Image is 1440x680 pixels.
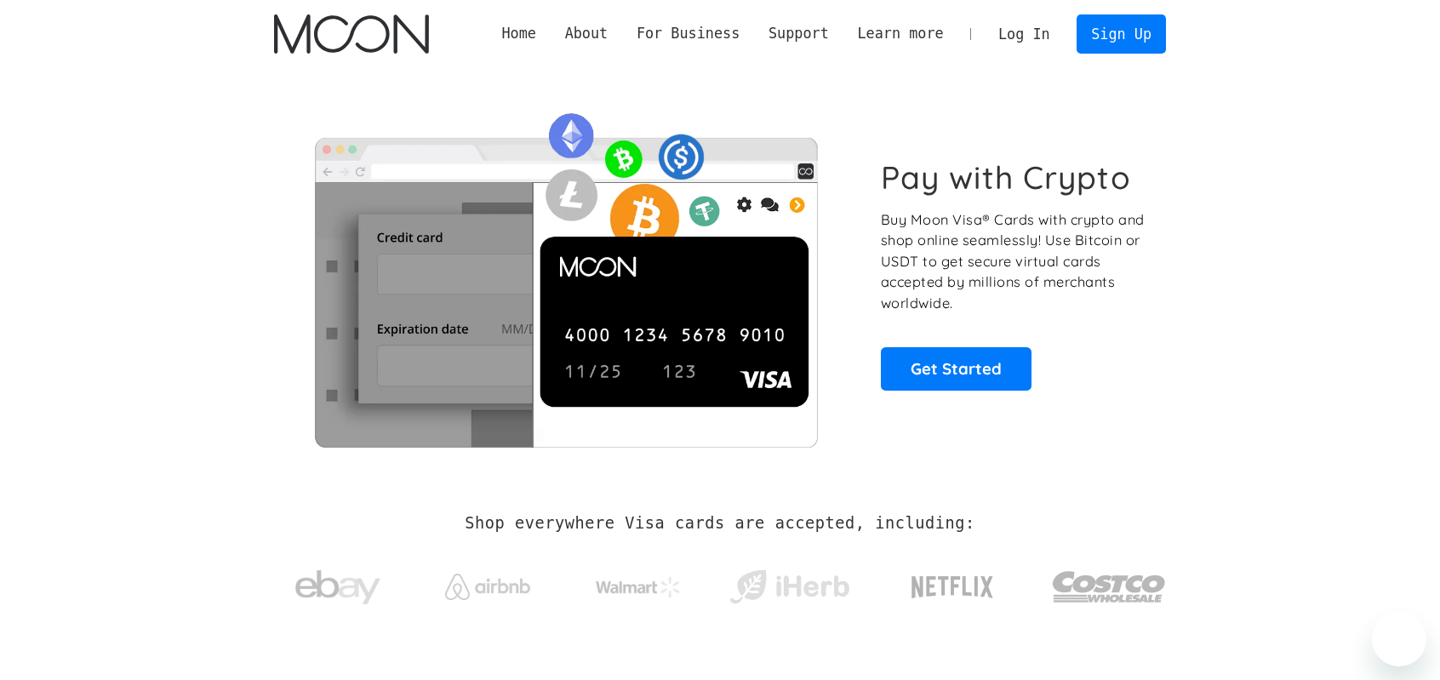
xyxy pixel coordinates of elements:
img: Costco [1052,555,1166,619]
img: ebay [295,561,380,614]
div: About [551,23,622,44]
a: Costco [1052,538,1166,627]
div: Support [754,23,843,44]
iframe: Кнопка запуска окна обмена сообщениями [1372,612,1426,666]
a: Netflix [877,549,1029,617]
h2: Shop everywhere Visa cards are accepted, including: [465,514,974,533]
a: Log In [984,15,1064,53]
div: Support [769,23,829,44]
div: About [565,23,609,44]
div: Learn more [843,23,958,44]
h1: Pay with Crypto [881,158,1131,197]
a: Sign Up [1077,14,1165,53]
div: For Business [637,23,740,44]
a: Get Started [881,347,1031,390]
a: Home [488,23,551,44]
img: Netflix [910,566,995,609]
p: Buy Moon Visa® Cards with crypto and shop online seamlessly! Use Bitcoin or USDT to get secure vi... [881,209,1147,314]
a: Walmart [575,560,702,606]
a: ebay [274,544,401,623]
a: home [274,14,428,54]
img: Airbnb [445,574,530,600]
a: Airbnb [425,557,551,609]
div: Learn more [857,23,943,44]
a: iHerb [726,548,853,618]
img: Moon Cards let you spend your crypto anywhere Visa is accepted. [274,101,857,447]
div: For Business [622,23,754,44]
img: Walmart [596,577,681,597]
img: iHerb [726,565,853,609]
img: Moon Logo [274,14,428,54]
